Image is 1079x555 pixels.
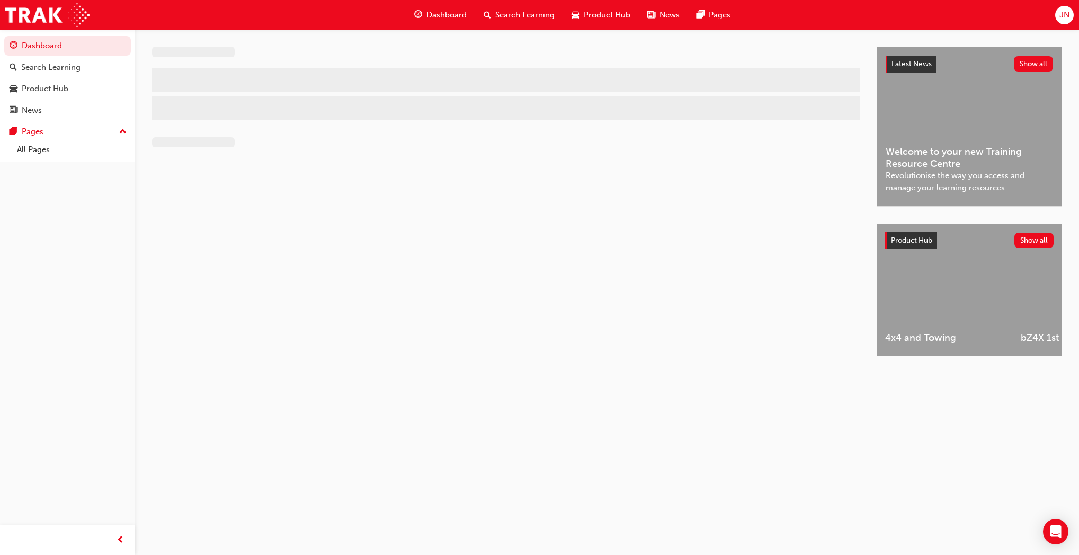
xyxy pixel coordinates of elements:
span: JN [1059,9,1069,21]
a: news-iconNews [639,4,688,26]
span: up-icon [119,125,127,139]
span: car-icon [572,8,579,22]
span: search-icon [484,8,491,22]
span: pages-icon [697,8,705,22]
span: pages-icon [10,127,17,137]
span: Revolutionise the way you access and manage your learning resources. [886,170,1053,193]
button: Pages [4,122,131,142]
span: News [659,9,680,21]
span: Latest News [891,59,932,68]
a: Search Learning [4,58,131,77]
span: guage-icon [10,41,17,51]
a: pages-iconPages [688,4,739,26]
a: Latest NewsShow all [886,56,1053,73]
a: search-iconSearch Learning [475,4,563,26]
span: news-icon [647,8,655,22]
button: DashboardSearch LearningProduct HubNews [4,34,131,122]
div: Search Learning [21,61,81,74]
a: Dashboard [4,36,131,56]
a: News [4,101,131,120]
span: search-icon [10,63,17,73]
a: Latest NewsShow allWelcome to your new Training Resource CentreRevolutionise the way you access a... [877,47,1062,207]
button: JN [1055,6,1074,24]
span: 4x4 and Towing [885,332,1003,344]
a: car-iconProduct Hub [563,4,639,26]
span: news-icon [10,106,17,116]
span: Product Hub [584,9,630,21]
span: Search Learning [495,9,555,21]
a: Product HubShow all [885,232,1054,249]
a: All Pages [13,142,131,158]
span: Pages [709,9,730,21]
a: Product Hub [4,79,131,99]
div: Product Hub [22,83,68,95]
span: Welcome to your new Training Resource Centre [886,146,1053,170]
span: Dashboard [426,9,467,21]
img: Trak [5,3,90,27]
div: Open Intercom Messenger [1043,519,1068,544]
a: guage-iconDashboard [406,4,475,26]
span: prev-icon [117,534,124,547]
span: Product Hub [891,236,932,245]
button: Show all [1014,56,1054,72]
a: 4x4 and Towing [877,224,1012,356]
span: car-icon [10,84,17,94]
div: News [22,104,42,117]
span: guage-icon [414,8,422,22]
div: Pages [22,126,43,138]
button: Show all [1014,233,1054,248]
